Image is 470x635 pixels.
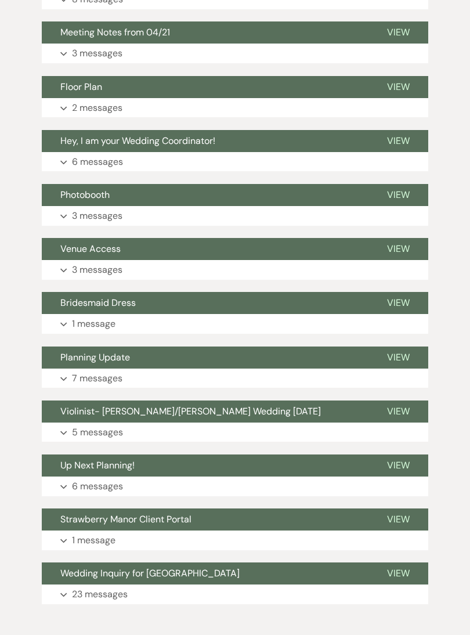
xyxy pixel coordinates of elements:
[60,189,110,201] span: Photobooth
[42,98,428,118] button: 2 messages
[42,531,428,550] button: 1 message
[72,425,123,440] p: 5 messages
[60,135,215,147] span: Hey, I am your Wedding Coordinator!
[368,76,428,98] button: View
[42,423,428,442] button: 5 messages
[368,454,428,477] button: View
[42,369,428,388] button: 7 messages
[368,347,428,369] button: View
[387,189,410,201] span: View
[368,401,428,423] button: View
[72,479,123,494] p: 6 messages
[42,184,368,206] button: Photobooth
[42,44,428,63] button: 3 messages
[368,508,428,531] button: View
[42,314,428,334] button: 1 message
[42,206,428,226] button: 3 messages
[42,130,368,152] button: Hey, I am your Wedding Coordinator!
[368,130,428,152] button: View
[60,81,102,93] span: Floor Plan
[387,405,410,417] span: View
[42,292,368,314] button: Bridesmaid Dress
[387,243,410,255] span: View
[72,100,122,116] p: 2 messages
[368,292,428,314] button: View
[72,371,122,386] p: 7 messages
[387,135,410,147] span: View
[42,585,428,604] button: 23 messages
[387,297,410,309] span: View
[72,208,122,223] p: 3 messages
[72,262,122,277] p: 3 messages
[42,21,368,44] button: Meeting Notes from 04/21
[42,477,428,496] button: 6 messages
[60,297,136,309] span: Bridesmaid Dress
[60,351,130,363] span: Planning Update
[72,533,115,548] p: 1 message
[368,184,428,206] button: View
[72,316,115,331] p: 1 message
[72,46,122,61] p: 3 messages
[387,351,410,363] span: View
[60,567,240,579] span: Wedding Inquiry for [GEOGRAPHIC_DATA]
[42,238,368,260] button: Venue Access
[72,154,123,169] p: 6 messages
[42,508,368,531] button: Strawberry Manor Client Portal
[42,347,368,369] button: Planning Update
[60,513,191,525] span: Strawberry Manor Client Portal
[60,405,321,417] span: Violinist- [PERSON_NAME]/[PERSON_NAME] Wedding [DATE]
[387,81,410,93] span: View
[42,454,368,477] button: Up Next Planning!
[368,21,428,44] button: View
[60,459,135,471] span: Up Next Planning!
[368,238,428,260] button: View
[387,26,410,38] span: View
[42,401,368,423] button: Violinist- [PERSON_NAME]/[PERSON_NAME] Wedding [DATE]
[387,459,410,471] span: View
[42,152,428,172] button: 6 messages
[42,260,428,280] button: 3 messages
[72,587,128,602] p: 23 messages
[60,243,121,255] span: Venue Access
[42,76,368,98] button: Floor Plan
[60,26,170,38] span: Meeting Notes from 04/21
[387,513,410,525] span: View
[42,562,368,585] button: Wedding Inquiry for [GEOGRAPHIC_DATA]
[368,562,428,585] button: View
[387,567,410,579] span: View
